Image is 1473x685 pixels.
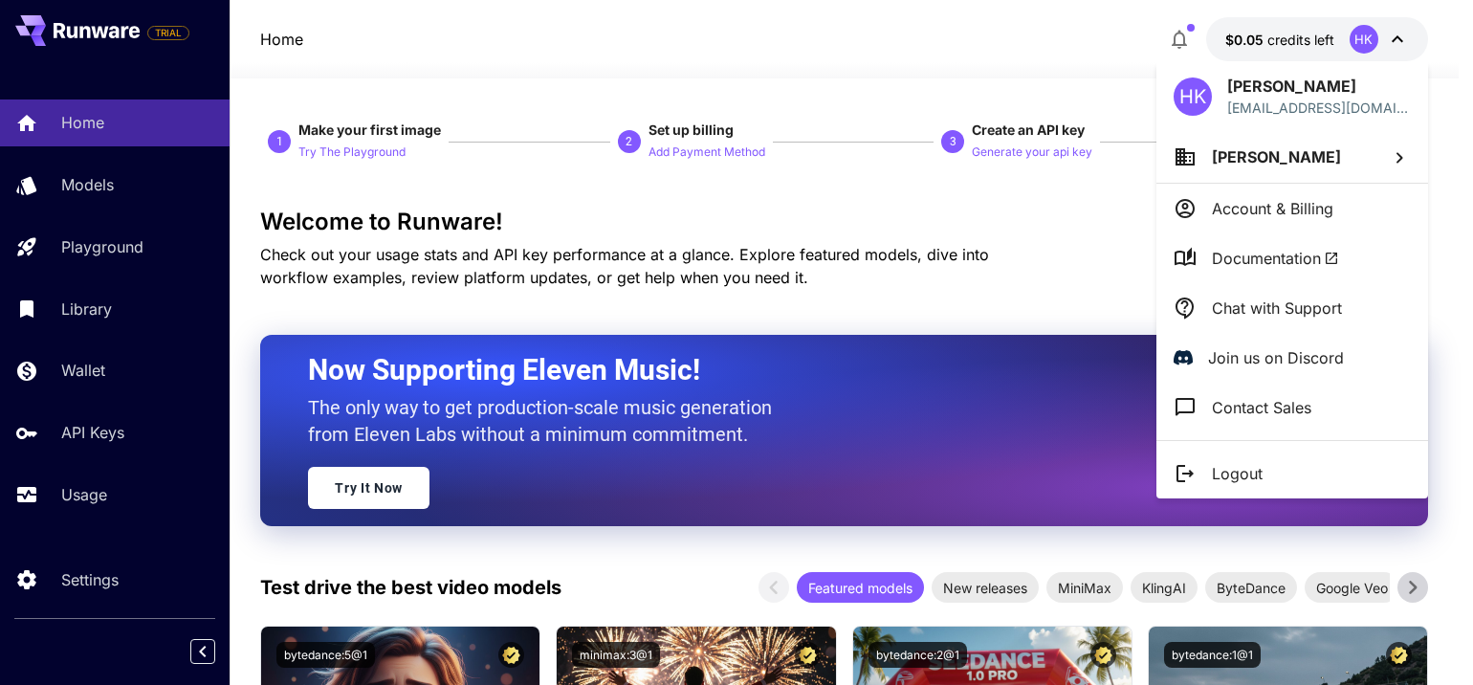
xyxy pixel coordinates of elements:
span: [PERSON_NAME] [1212,147,1341,166]
p: Join us on Discord [1208,346,1344,369]
p: [EMAIL_ADDRESS][DOMAIN_NAME] [1227,98,1411,118]
p: Account & Billing [1212,197,1333,220]
p: Contact Sales [1212,396,1311,419]
div: HK [1174,77,1212,116]
p: [PERSON_NAME] [1227,75,1411,98]
button: [PERSON_NAME] [1156,131,1428,183]
p: Logout [1212,462,1263,485]
div: lebire9537@dawhe.com [1227,98,1411,118]
p: Chat with Support [1212,297,1342,320]
span: Documentation [1212,247,1339,270]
